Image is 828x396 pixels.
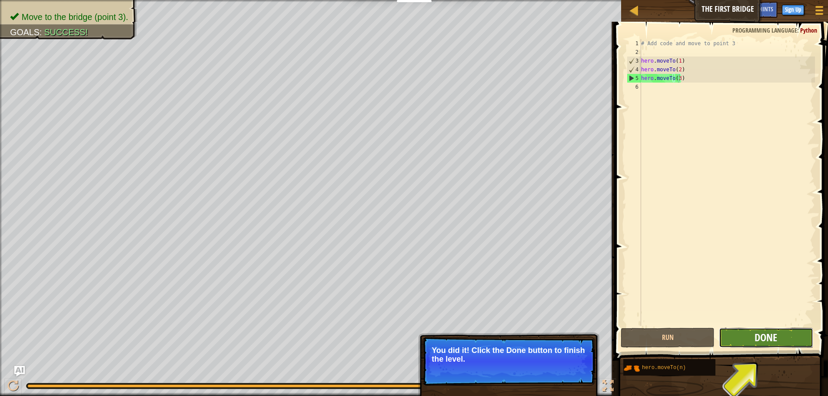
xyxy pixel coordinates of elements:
[14,366,25,376] button: Ask AI
[10,11,128,23] li: Move to the bridge (point 3).
[800,26,817,34] span: Python
[627,57,641,65] div: 3
[759,5,773,13] span: Hints
[735,5,750,13] span: Ask AI
[627,65,641,74] div: 4
[782,5,804,15] button: Sign Up
[642,365,686,371] span: hero.moveTo(n)
[627,83,641,91] div: 6
[627,39,641,48] div: 1
[797,26,800,34] span: :
[755,330,777,344] span: Done
[44,27,88,37] span: Success!
[731,2,755,18] button: Ask AI
[599,378,617,396] button: Toggle fullscreen
[4,378,22,396] button: Ctrl + P: Play
[627,74,641,83] div: 5
[10,27,40,37] span: Goals
[732,26,797,34] span: Programming language
[40,27,44,37] span: :
[22,12,128,22] span: Move to the bridge (point 3).
[719,328,813,348] button: Done
[621,328,715,348] button: Run
[432,346,586,363] p: You did it! Click the Done button to finish the level.
[623,360,640,376] img: portrait.png
[627,48,641,57] div: 2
